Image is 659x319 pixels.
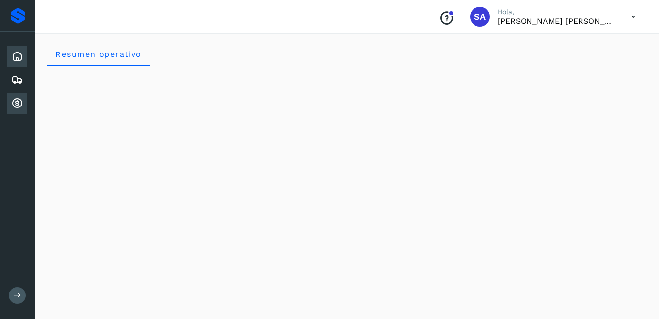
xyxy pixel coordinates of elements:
div: Embarques [7,69,27,91]
div: Cuentas por cobrar [7,93,27,114]
span: Resumen operativo [55,50,142,59]
p: Saul Armando Palacios Martinez [498,16,615,26]
p: Hola, [498,8,615,16]
div: Inicio [7,46,27,67]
